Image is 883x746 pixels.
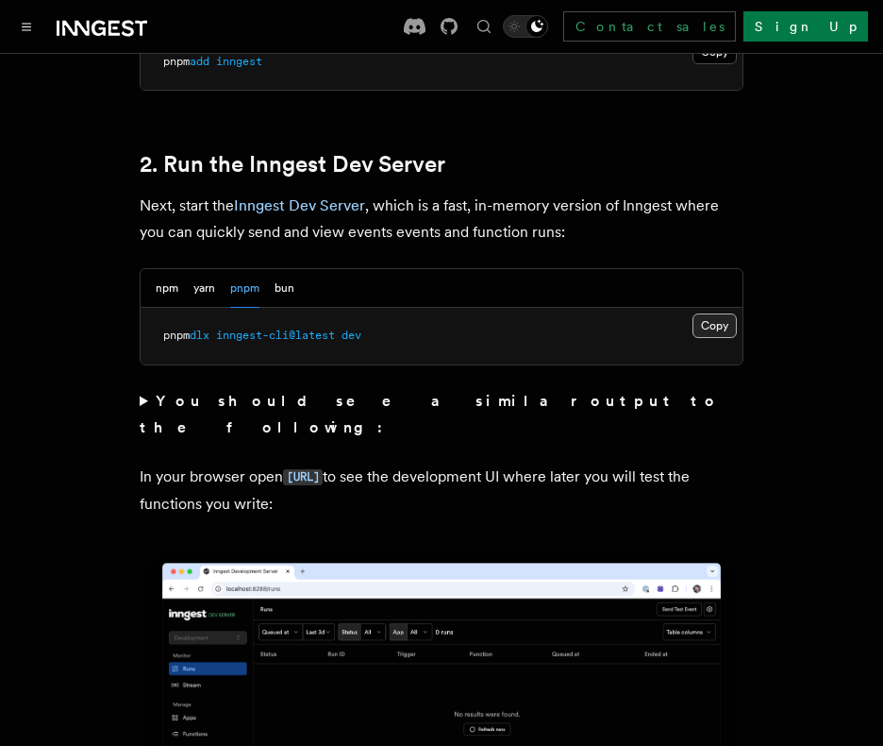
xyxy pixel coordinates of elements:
[140,193,743,246] p: Next, start the , which is a fast, in-memory version of Inngest where you can quickly send and vi...
[140,388,743,441] summary: You should see a similar output to the following:
[190,329,209,342] span: dlx
[163,329,190,342] span: pnpm
[163,55,190,68] span: pnpm
[275,269,294,308] button: bun
[230,269,259,308] button: pnpm
[473,15,495,38] button: Find something...
[216,55,262,68] span: inngest
[140,464,743,517] p: In your browser open to see the development UI where later you will test the functions you write:
[743,11,868,42] a: Sign Up
[15,15,38,38] button: Toggle navigation
[692,314,737,338] button: Copy
[342,329,361,342] span: dev
[140,151,445,178] a: 2. Run the Inngest Dev Server
[283,467,323,485] a: [URL]
[503,15,548,38] button: Toggle dark mode
[156,269,178,308] button: npm
[193,269,215,308] button: yarn
[563,11,736,42] a: Contact sales
[216,329,335,342] span: inngest-cli@latest
[190,55,209,68] span: add
[283,469,323,485] code: [URL]
[140,392,720,436] strong: You should see a similar output to the following:
[234,196,365,214] a: Inngest Dev Server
